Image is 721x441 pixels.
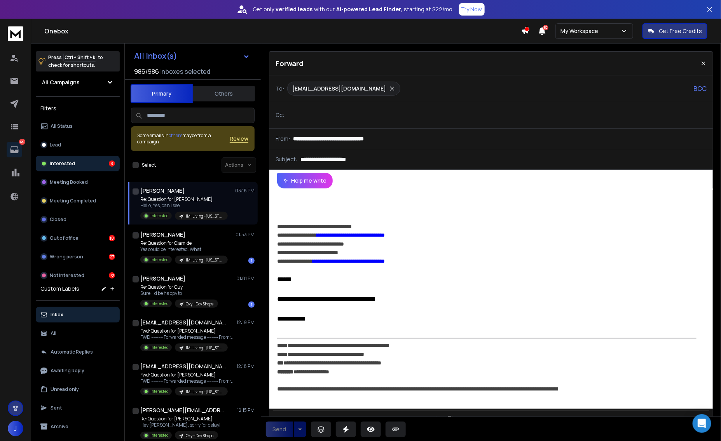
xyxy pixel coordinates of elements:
p: 12:18 PM [237,363,255,370]
h3: Filters [36,103,120,114]
button: Lead [36,137,120,153]
div: 18 [109,235,115,241]
button: Sent [36,400,120,416]
p: Oxy - Dev Shops [186,433,213,439]
p: Closed [50,216,66,223]
p: IMI Living -[US_STATE] HNWI_ [186,389,223,395]
p: Oxy - Dev Shops [186,301,213,307]
p: Not Interested [50,272,84,279]
p: Re: Question for [PERSON_NAME] [140,416,220,422]
button: All Status [36,119,120,134]
span: Ctrl + Shift + k [63,53,96,62]
button: Emoticons [429,412,443,428]
button: J [8,421,23,436]
button: Wrong person27 [36,249,120,265]
p: Interested [150,257,169,263]
button: Code View [463,412,478,428]
p: Hey [PERSON_NAME], sorry for delay! [140,422,220,428]
strong: AI-powered Lead Finder, [337,5,403,13]
button: Not Interested72 [36,268,120,283]
p: All [51,330,56,336]
div: 1 [248,302,255,308]
h1: [PERSON_NAME] [140,187,185,195]
div: 72 [109,272,115,279]
p: Re: Question for [PERSON_NAME] [140,196,228,202]
p: Lead [50,142,61,148]
p: Interested [150,213,169,219]
p: 01:53 PM [236,232,255,238]
p: Automatic Replies [51,349,93,355]
p: [EMAIL_ADDRESS][DOMAIN_NAME] [292,85,386,92]
p: IMI Living -[US_STATE] HNWI_ [186,345,223,351]
p: Unread only [51,386,79,392]
button: Insert Link (Ctrl+K) [396,412,411,428]
span: others [169,132,182,139]
button: All Campaigns [36,75,120,90]
p: My Workspace [560,27,601,35]
button: Closed [36,212,120,227]
p: Hello, Yes, can I see [140,202,228,209]
button: Automatic Replies [36,344,120,360]
button: Unread only [36,382,120,397]
button: More Text [378,412,393,428]
p: 01:01 PM [236,275,255,282]
button: Meeting Booked [36,174,120,190]
p: Wrong person [50,254,83,260]
button: Signature [445,412,460,428]
button: Meeting Completed [36,193,120,209]
button: Others [193,85,255,102]
button: Awaiting Reply [36,363,120,378]
span: 50 [543,25,548,30]
label: Select [142,162,156,168]
p: All Status [51,123,73,129]
p: BCC [693,84,707,93]
p: Try Now [461,5,482,13]
p: 12:19 PM [237,319,255,326]
h1: [PERSON_NAME] [140,231,185,239]
p: 03:18 PM [235,188,255,194]
p: 12:15 PM [237,407,255,413]
button: Primary [131,84,193,103]
button: Try Now [459,3,485,16]
button: All Inbox(s) [128,48,256,64]
p: IMI Living -[US_STATE] HNWI_ [186,213,223,219]
p: Interested [50,160,75,167]
img: logo [8,26,23,41]
p: Inbox [51,312,63,318]
h1: All Inbox(s) [134,52,177,60]
p: Get Free Credits [659,27,702,35]
button: Archive [36,419,120,434]
h1: All Campaigns [42,78,80,86]
p: Subject: [276,155,297,163]
strong: verified leads [276,5,313,13]
div: 27 [109,254,115,260]
p: Press to check for shortcuts. [48,54,103,69]
p: Interested [150,389,169,394]
div: Open Intercom Messenger [693,414,711,433]
p: Awaiting Reply [51,368,84,374]
h1: [PERSON_NAME] [140,275,185,282]
p: Forward [276,58,304,69]
button: Out of office18 [36,230,120,246]
div: 1 [248,258,255,264]
p: Fwd: Question for [PERSON_NAME] [140,328,234,334]
p: Interested [150,432,169,438]
button: Insert Image (Ctrl+P) [412,412,427,428]
button: Review [230,135,248,143]
p: Meeting Completed [50,198,96,204]
h1: Onebox [44,26,521,36]
h1: [EMAIL_ADDRESS][DOMAIN_NAME] [140,319,226,326]
button: All [36,326,120,341]
p: Sure, I'd be happy to [140,290,218,296]
p: Re: Question for Olamide [140,240,228,246]
button: Inbox [36,307,120,322]
p: IMI Living -[US_STATE] HNWI_ [186,257,223,263]
h1: [PERSON_NAME][EMAIL_ADDRESS][DOMAIN_NAME] [140,406,226,414]
p: FWD ---------- Forwarded message --------- From: [PERSON_NAME] [140,378,234,384]
p: To: [276,85,284,92]
p: Out of office [50,235,79,241]
p: From: [276,135,290,143]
